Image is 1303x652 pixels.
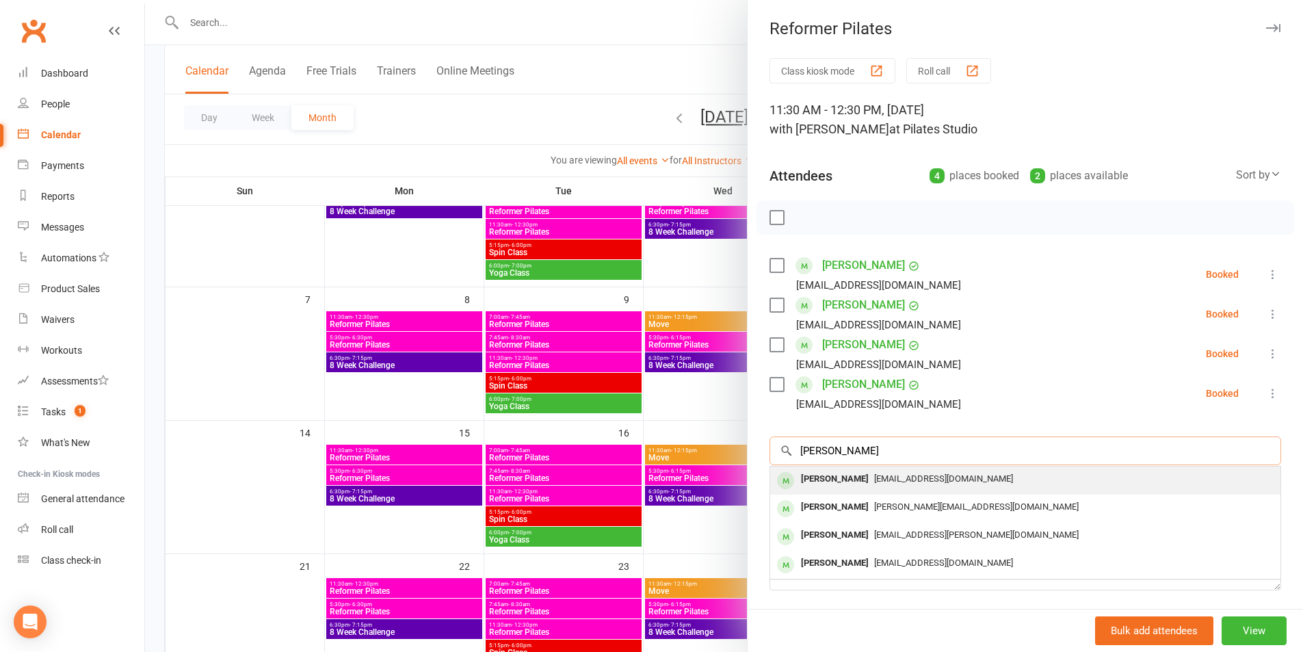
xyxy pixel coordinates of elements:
a: [PERSON_NAME] [822,255,905,276]
div: [EMAIL_ADDRESS][DOMAIN_NAME] [796,276,961,294]
div: Booked [1206,309,1239,319]
div: Assessments [41,376,109,387]
a: Assessments [18,366,144,397]
a: Dashboard [18,58,144,89]
div: [EMAIL_ADDRESS][DOMAIN_NAME] [796,395,961,413]
div: Booked [1206,349,1239,358]
button: Roll call [906,58,991,83]
div: Waivers [41,314,75,325]
span: at Pilates Studio [889,122,977,136]
div: Booked [1206,270,1239,279]
div: Dashboard [41,68,88,79]
span: [EMAIL_ADDRESS][DOMAIN_NAME] [874,473,1013,484]
input: Search to add attendees [769,436,1281,465]
a: [PERSON_NAME] [822,374,905,395]
span: [EMAIL_ADDRESS][PERSON_NAME][DOMAIN_NAME] [874,530,1079,540]
div: Sort by [1236,166,1281,184]
div: member [777,556,794,573]
div: General attendance [41,493,124,504]
div: Calendar [41,129,81,140]
div: 2 [1030,168,1045,183]
button: Class kiosk mode [769,58,895,83]
div: Open Intercom Messenger [14,605,47,638]
a: Class kiosk mode [18,545,144,576]
div: 11:30 AM - 12:30 PM, [DATE] [769,101,1281,139]
a: Product Sales [18,274,144,304]
a: Messages [18,212,144,243]
div: [PERSON_NAME] [795,553,874,573]
a: Roll call [18,514,144,545]
a: Clubworx [16,14,51,48]
a: [PERSON_NAME] [822,294,905,316]
a: Calendar [18,120,144,151]
div: Workouts [41,345,82,356]
a: Workouts [18,335,144,366]
div: [EMAIL_ADDRESS][DOMAIN_NAME] [796,316,961,334]
div: What's New [41,437,90,448]
div: Tasks [41,406,66,417]
div: places booked [930,166,1019,185]
div: Messages [41,222,84,233]
div: places available [1030,166,1128,185]
a: Payments [18,151,144,181]
div: member [777,472,794,489]
div: [EMAIL_ADDRESS][DOMAIN_NAME] [796,356,961,374]
div: [PERSON_NAME] [795,497,874,517]
span: with [PERSON_NAME] [769,122,889,136]
a: Tasks 1 [18,397,144,428]
a: Automations [18,243,144,274]
div: Booked [1206,389,1239,398]
div: Reformer Pilates [748,19,1303,38]
span: [EMAIL_ADDRESS][DOMAIN_NAME] [874,558,1013,568]
div: Payments [41,160,84,171]
div: [PERSON_NAME] [795,469,874,489]
button: View [1222,616,1287,645]
button: Bulk add attendees [1095,616,1213,645]
div: Roll call [41,524,73,535]
div: [PERSON_NAME] [795,525,874,545]
div: Attendees [769,166,832,185]
a: General attendance kiosk mode [18,484,144,514]
a: Reports [18,181,144,212]
div: 4 [930,168,945,183]
a: What's New [18,428,144,458]
div: Reports [41,191,75,202]
div: Product Sales [41,283,100,294]
div: member [777,528,794,545]
div: member [777,500,794,517]
a: [PERSON_NAME] [822,334,905,356]
div: Class check-in [41,555,101,566]
a: People [18,89,144,120]
a: Waivers [18,304,144,335]
div: People [41,99,70,109]
div: Automations [41,252,96,263]
span: [PERSON_NAME][EMAIL_ADDRESS][DOMAIN_NAME] [874,501,1079,512]
span: 1 [75,405,85,417]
